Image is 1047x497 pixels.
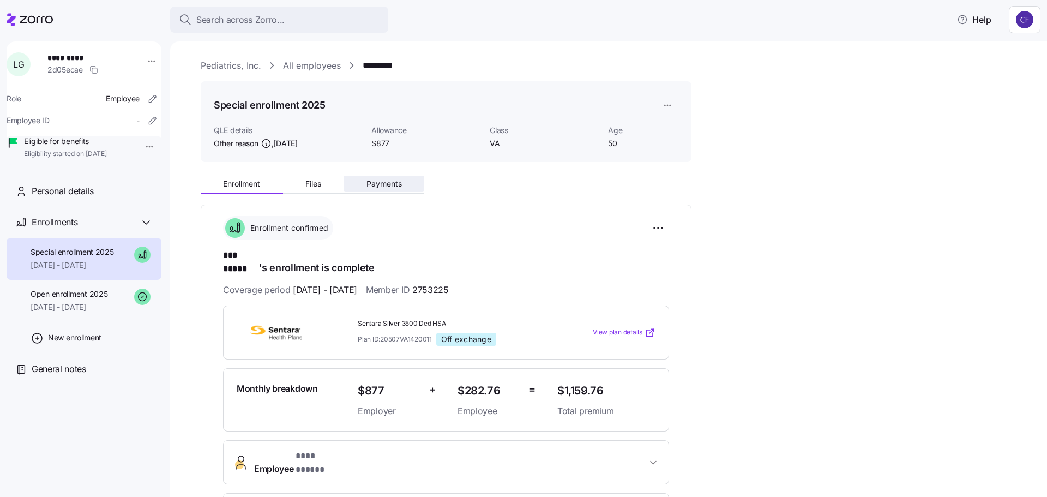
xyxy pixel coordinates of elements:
span: - [136,115,140,126]
span: Total premium [557,404,655,418]
span: 50 [608,138,678,149]
a: Pediatrics, Inc. [201,59,261,73]
h1: 's enrollment is complete [223,249,669,274]
span: Sentara Silver 3500 Ded HSA [358,319,549,328]
span: [DATE] - [DATE] [293,283,357,297]
span: Files [305,180,321,188]
img: Sentara Health Plans [237,320,315,345]
span: 2753225 [412,283,449,297]
span: + [429,382,436,398]
span: Enrollments [32,215,77,229]
span: 2d05ecae [47,64,83,75]
span: Allowance [371,125,481,136]
img: 7d4a9558da78dc7654dde66b79f71a2e [1016,11,1033,28]
span: Plan ID: 20507VA1420011 [358,334,432,344]
span: Age [608,125,678,136]
span: Personal details [32,184,94,198]
span: Enrollment confirmed [247,223,328,233]
span: Employer [358,404,420,418]
span: $1,159.76 [557,382,655,400]
span: [DATE] - [DATE] [31,302,107,313]
a: All employees [283,59,341,73]
span: $877 [358,382,420,400]
button: Search across Zorro... [170,7,388,33]
span: General notes [32,362,86,376]
span: Search across Zorro... [196,13,285,27]
span: Employee ID [7,115,50,126]
span: QLE details [214,125,363,136]
span: $282.76 [458,382,520,400]
span: Special enrollment 2025 [31,247,114,258]
span: $877 [371,138,481,149]
span: Eligible for benefits [24,136,107,147]
span: Coverage period [223,283,357,297]
span: Role [7,93,21,104]
span: Enrollment [223,180,260,188]
span: Eligibility started on [DATE] [24,149,107,159]
span: New enrollment [48,332,101,343]
a: View plan details [593,327,655,338]
span: Employee [254,450,337,476]
span: [DATE] [273,138,297,149]
span: Monthly breakdown [237,382,318,396]
span: Employee [458,404,520,418]
span: [DATE] - [DATE] [31,260,114,271]
span: Member ID [366,283,449,297]
span: Payments [366,180,402,188]
span: Class [490,125,599,136]
span: View plan details [593,327,642,338]
span: Employee [106,93,140,104]
span: Other reason , [214,138,298,149]
span: = [529,382,535,398]
h1: Special enrollment 2025 [214,98,326,112]
span: VA [490,138,599,149]
span: Open enrollment 2025 [31,289,107,300]
button: Help [948,9,1000,31]
span: L G [13,60,24,69]
span: Help [957,13,991,26]
span: Off exchange [441,334,491,344]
